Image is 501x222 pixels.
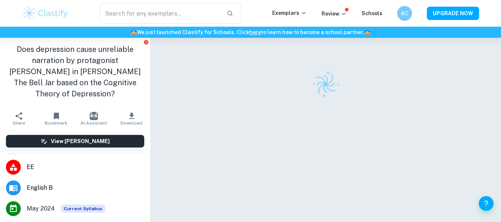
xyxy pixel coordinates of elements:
[37,108,75,129] button: Bookmark
[322,10,347,18] p: Review
[13,120,25,126] span: Share
[143,39,149,45] button: Report issue
[61,205,105,213] span: Current Syllabus
[75,108,113,129] button: AI Assistant
[45,120,67,126] span: Bookmark
[479,196,494,211] button: Help and Feedback
[90,112,98,120] img: AI Assistant
[6,44,144,99] h1: Does depression cause unreliable narration by protagonist [PERSON_NAME] in [PERSON_NAME] The Bell...
[397,6,412,21] button: AC
[6,135,144,148] button: View [PERSON_NAME]
[400,9,409,17] h6: AC
[27,183,144,192] span: English B
[27,163,144,172] span: EE
[364,29,370,35] span: 🏫
[27,204,55,213] span: May 2024
[272,9,307,17] p: Exemplars
[80,120,107,126] span: AI Assistant
[131,29,137,35] span: 🏫
[427,7,479,20] button: UPGRADE NOW
[61,205,105,213] div: This exemplar is based on the current syllabus. Feel free to refer to it for inspiration/ideas wh...
[113,108,150,129] button: Download
[307,66,344,103] img: Clastify logo
[362,10,382,16] a: Schools
[1,28,500,36] h6: We just launched Clastify for Schools. Click to learn how to become a school partner.
[51,137,110,145] h6: View [PERSON_NAME]
[22,6,69,21] img: Clastify logo
[100,3,221,24] input: Search for any exemplars...
[250,29,261,35] a: here
[121,120,142,126] span: Download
